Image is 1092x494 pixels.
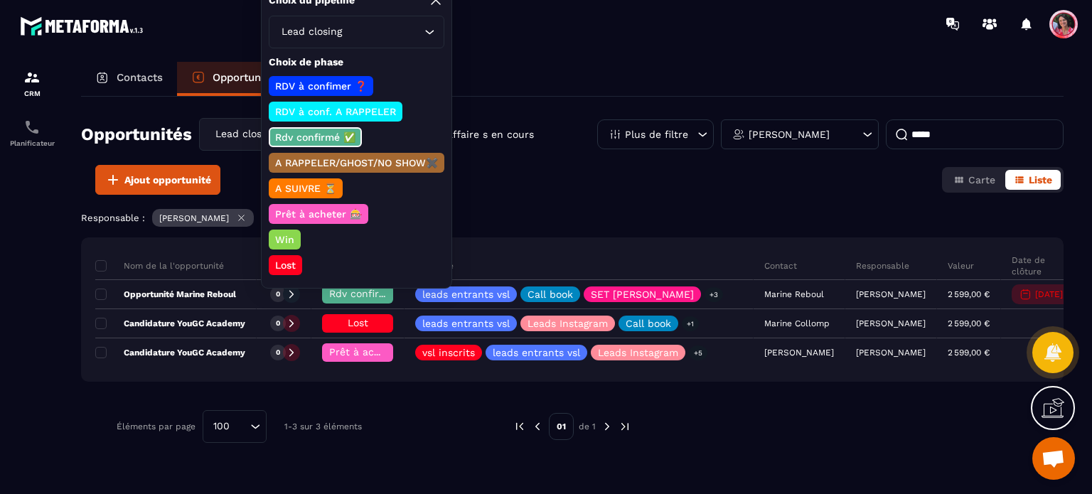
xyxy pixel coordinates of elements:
[531,420,544,433] img: prev
[348,317,368,328] span: Lost
[273,104,398,119] p: RDV à conf. A RAPPELER
[20,13,148,39] img: logo
[273,130,358,144] p: Rdv confirmé ✅
[269,16,444,48] div: Search for option
[199,118,348,151] div: Search for option
[579,421,596,432] p: de 1
[23,119,41,136] img: scheduler
[1005,170,1061,190] button: Liste
[273,258,298,272] p: Lost
[549,413,574,440] p: 01
[284,421,362,431] p: 1-3 sur 3 éléments
[948,260,974,272] p: Valeur
[1032,437,1075,480] div: Ouvrir le chat
[601,420,614,433] img: next
[528,289,573,299] p: Call book
[269,55,444,69] p: Choix de phase
[81,120,192,149] h2: Opportunités
[598,348,678,358] p: Leads Instagram
[1029,174,1052,186] span: Liste
[945,170,1004,190] button: Carte
[95,260,224,272] p: Nom de la l'opportunité
[856,289,926,299] p: [PERSON_NAME]
[948,348,990,358] p: 2 599,00 €
[948,289,990,299] p: 2 599,00 €
[117,71,163,84] p: Contacts
[329,288,409,299] span: Rdv confirmé ✅
[4,139,60,147] p: Planificateur
[948,318,990,328] p: 2 599,00 €
[273,207,364,221] p: Prêt à acheter 🎰
[689,345,707,360] p: +5
[1012,254,1070,277] p: Date de clôture
[764,260,797,272] p: Contact
[528,318,608,328] p: Leads Instagram
[23,69,41,86] img: formation
[513,420,526,433] img: prev
[705,287,723,302] p: +3
[95,289,236,300] p: Opportunité Marine Reboul
[276,289,280,299] p: 0
[4,108,60,158] a: schedulerschedulerPlanificateur
[95,318,245,329] p: Candidature YouGC Academy
[203,410,267,443] div: Search for option
[177,62,294,96] a: Opportunités
[619,420,631,433] img: next
[749,129,830,139] p: [PERSON_NAME]
[273,232,296,247] p: Win
[95,165,220,195] button: Ajout opportunité
[278,24,345,40] span: Lead closing
[212,127,275,142] span: Lead closing
[117,421,196,431] p: Éléments par page
[4,90,60,97] p: CRM
[345,24,421,40] input: Search for option
[124,173,211,187] span: Ajout opportunité
[273,79,369,93] p: RDV à confimer ❓
[329,346,416,358] span: Prêt à acheter 🎰
[856,260,909,272] p: Responsable
[276,348,280,358] p: 0
[968,174,995,186] span: Carte
[856,318,926,328] p: [PERSON_NAME]
[273,156,440,170] p: A RAPPELER/GHOST/NO SHOW✖️
[682,316,699,331] p: +1
[626,318,671,328] p: Call book
[273,181,338,195] p: A SUIVRE ⏳
[591,289,694,299] p: SET [PERSON_NAME]
[422,289,510,299] p: leads entrants vsl
[422,348,475,358] p: vsl inscrits
[493,348,580,358] p: leads entrants vsl
[159,213,229,223] p: [PERSON_NAME]
[625,129,688,139] p: Plus de filtre
[235,419,247,434] input: Search for option
[1035,289,1063,299] p: [DATE]
[95,347,245,358] p: Candidature YouGC Academy
[213,71,280,84] p: Opportunités
[422,318,510,328] p: leads entrants vsl
[81,213,145,223] p: Responsable :
[208,419,235,434] span: 100
[438,128,534,141] p: 3 affaire s en cours
[4,58,60,108] a: formationformationCRM
[856,348,926,358] p: [PERSON_NAME]
[81,62,177,96] a: Contacts
[276,318,280,328] p: 0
